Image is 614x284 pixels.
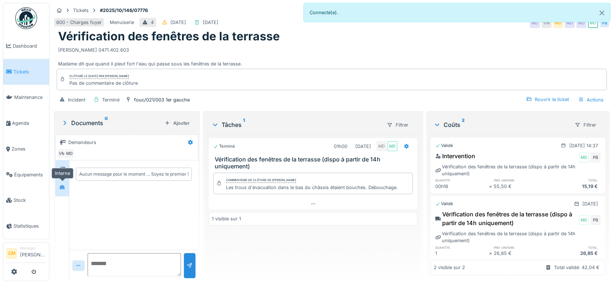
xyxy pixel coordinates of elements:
div: Menuiserie [110,19,134,26]
div: MD [64,148,74,159]
div: Clôturé le [DATE] par [PERSON_NAME] [69,74,129,79]
div: Commentaire de clôture de [PERSON_NAME] [226,178,296,183]
span: Statistiques [13,223,46,229]
span: Dashboard [13,43,46,49]
div: 15,19 € [547,183,601,190]
h6: prix unitaire [493,178,547,183]
div: Documents [61,119,162,127]
div: Terminé [102,96,120,103]
div: 1 [435,250,489,257]
div: 600 - Charges foyer [56,19,102,26]
div: MD [376,141,387,151]
h1: Vérification des fenêtres de la terrasse [58,29,280,43]
a: Zones [3,136,49,162]
div: 2 visible sur 2 [434,264,465,271]
div: Tickets [73,7,89,14]
h6: total [547,245,601,250]
div: MD [579,215,589,225]
div: 01h00 [334,143,347,150]
li: [PERSON_NAME] [20,245,46,261]
div: 26,85 € [493,250,547,257]
div: Actions [575,95,607,105]
a: Tickets [3,59,49,85]
sup: 1 [243,120,245,129]
div: MD [588,18,598,28]
div: Filtrer [384,120,412,130]
div: fouc/021/003 1er gauche [134,96,190,103]
button: Close [594,3,610,23]
div: [DATE] [203,19,218,26]
h6: prix unitaire [493,245,547,250]
span: Équipements [14,171,46,178]
div: MD [530,18,540,28]
div: [PERSON_NAME] 0471.402.603 Madame dit que quand il pleut fort l'eau qui passe sous les fenêtres d... [58,44,605,68]
div: Pas de commentaire de clôture [69,80,138,87]
div: Terminé [213,143,235,149]
a: CM Manager[PERSON_NAME] [6,245,46,263]
span: Zones [12,145,46,152]
div: Validé [435,143,453,149]
div: VM [541,18,552,28]
span: Tickets [13,68,46,75]
div: Les trous d'évacuation dans le bas du châssis étaient bouchés. Débouchage. [226,184,398,191]
a: Stock [3,188,49,213]
div: Incident [68,96,85,103]
div: 4 [151,19,154,26]
a: Maintenance [3,85,49,111]
a: Dashboard [3,33,49,59]
div: Vérification des fenêtres de la terrasse (dispo à partir de 14h uniquement) [435,210,577,227]
h6: total [547,178,601,183]
div: Total validé: 42,04 € [554,264,599,271]
div: [DATE] [582,200,598,207]
h6: quantité [435,245,489,250]
h6: quantité [435,178,489,183]
a: Équipements [3,162,49,188]
div: VM [57,148,67,159]
a: Statistiques [3,213,49,239]
div: Coûts [433,120,569,129]
span: Stock [13,197,46,204]
div: Interne [52,168,73,179]
span: Agenda [12,120,46,127]
div: Vérification des fenêtres de la terrasse (dispo à partir de 14h uniquement) [435,163,601,177]
div: Connecté(e). [303,3,610,22]
div: MD [387,141,397,151]
div: × [489,183,494,190]
div: 00h16 [435,183,489,190]
div: PB [599,18,610,28]
div: Aucun message pour le moment … Soyez le premier ! [79,171,189,177]
div: MD [553,18,563,28]
sup: 2 [462,120,465,129]
li: CM [6,248,17,259]
div: Validé [435,201,453,207]
div: Vérification des fenêtres de la terrasse (dispo à partir de 14h uniquement) [435,230,601,244]
div: 1 visible sur 1 [212,215,241,222]
div: Filtrer [571,120,599,130]
div: [DATE] 14:37 [569,142,598,149]
div: Ajouter [162,118,193,128]
div: MD [579,152,589,163]
span: Maintenance [14,94,46,101]
strong: #2025/10/146/07776 [97,7,151,14]
div: 26,85 € [547,250,601,257]
div: [DATE] [170,19,186,26]
div: Manager [20,245,46,251]
h3: Vérification des fenêtres de la terrasse (dispo à partir de 14h uniquement) [215,156,414,170]
sup: 0 [105,119,108,127]
div: Intervention [435,152,475,160]
div: Tâches [211,120,381,129]
div: Demandeurs [68,139,96,146]
img: Badge_color-CXgf-gQk.svg [15,7,37,29]
a: Agenda [3,110,49,136]
div: 55,50 € [493,183,547,190]
div: × [489,250,494,257]
div: Rouvrir le ticket [523,95,572,104]
div: PB [590,215,601,225]
div: PB [590,152,601,163]
div: [DATE] [355,143,371,150]
div: MD [576,18,586,28]
div: MD [565,18,575,28]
